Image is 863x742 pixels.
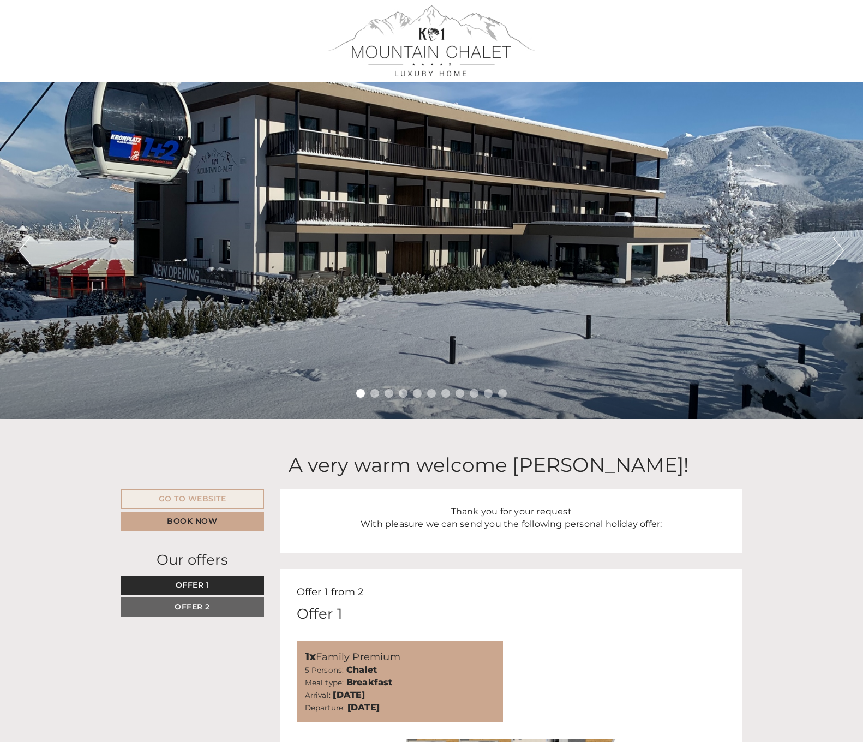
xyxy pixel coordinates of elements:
small: Meal type: [305,678,344,687]
span: Offer 1 from 2 [297,586,364,598]
b: [DATE] [333,690,365,700]
div: Offer 1 [297,604,342,624]
h1: A very warm welcome [PERSON_NAME]! [289,454,689,476]
b: Breakfast [346,677,393,687]
b: Chalet [346,665,377,675]
div: Our offers [121,550,264,570]
span: Offer 2 [175,602,210,612]
div: Family Premium [305,649,495,665]
b: 1x [305,650,316,663]
small: Departure: [305,703,345,712]
b: [DATE] [347,702,380,713]
span: Offer 1 [176,580,209,590]
button: Previous [19,237,31,264]
a: Go to website [121,489,264,509]
small: 5 Persons: [305,666,344,674]
small: Arrival: [305,691,331,699]
button: Next [832,237,844,264]
a: Book now [121,512,264,531]
p: Thank you for your request With pleasure we can send you the following personal holiday offer: [297,506,727,531]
